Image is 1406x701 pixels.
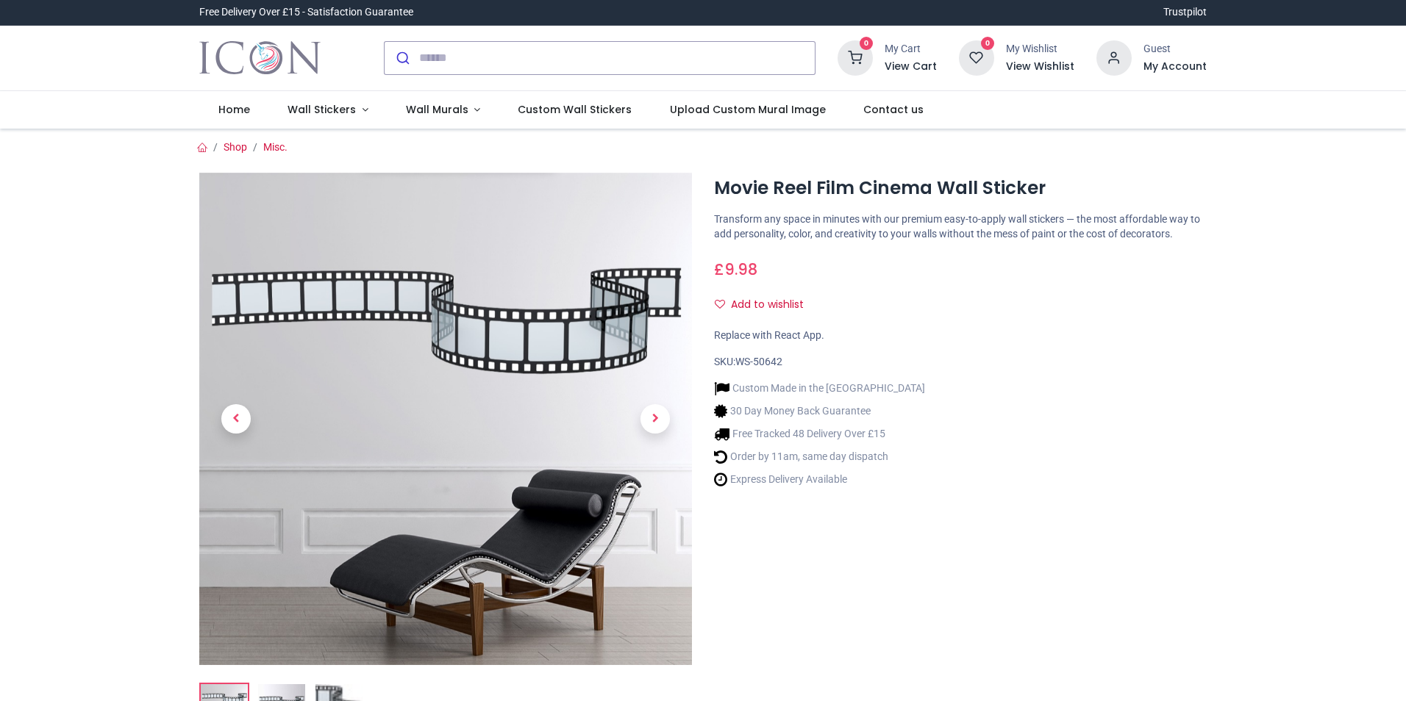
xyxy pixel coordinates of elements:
[387,91,499,129] a: Wall Murals
[714,403,925,419] li: 30 Day Money Back Guarantee
[618,246,692,591] a: Next
[959,51,994,62] a: 0
[670,102,826,117] span: Upload Custom Mural Image
[199,246,273,591] a: Previous
[981,37,995,51] sup: 0
[860,37,874,51] sup: 0
[885,60,937,74] a: View Cart
[218,102,250,117] span: Home
[714,328,1207,343] div: Replace with React App.
[199,5,413,20] div: Free Delivery Over £15 - Satisfaction Guarantee
[199,173,692,665] img: Movie Reel Film Cinema Wall Sticker
[714,426,925,442] li: Free Tracked 48 Delivery Over £15
[263,141,288,153] a: Misc.
[640,404,670,434] span: Next
[863,102,924,117] span: Contact us
[714,381,925,396] li: Custom Made in the [GEOGRAPHIC_DATA]
[714,472,925,487] li: Express Delivery Available
[885,42,937,57] div: My Cart
[385,42,419,74] button: Submit
[1143,60,1207,74] a: My Account
[735,356,782,367] span: WS-50642
[714,449,925,464] li: Order by 11am, same day dispatch
[406,102,468,117] span: Wall Murals
[1163,5,1207,20] a: Trustpilot
[199,37,321,79] a: Logo of Icon Wall Stickers
[714,292,816,317] button: Add to wishlistAdd to wishlist
[1006,42,1074,57] div: My Wishlist
[221,404,251,434] span: Previous
[724,259,757,280] span: 9.98
[838,51,873,62] a: 0
[714,176,1207,201] h1: Movie Reel Film Cinema Wall Sticker
[714,259,757,280] span: £
[518,102,632,117] span: Custom Wall Stickers
[1143,42,1207,57] div: Guest
[714,355,1207,370] div: SKU:
[1006,60,1074,74] a: View Wishlist
[715,299,725,309] i: Add to wishlist
[714,212,1207,241] p: Transform any space in minutes with our premium easy-to-apply wall stickers — the most affordable...
[288,102,356,117] span: Wall Stickers
[224,141,247,153] a: Shop
[199,37,321,79] img: Icon Wall Stickers
[268,91,387,129] a: Wall Stickers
